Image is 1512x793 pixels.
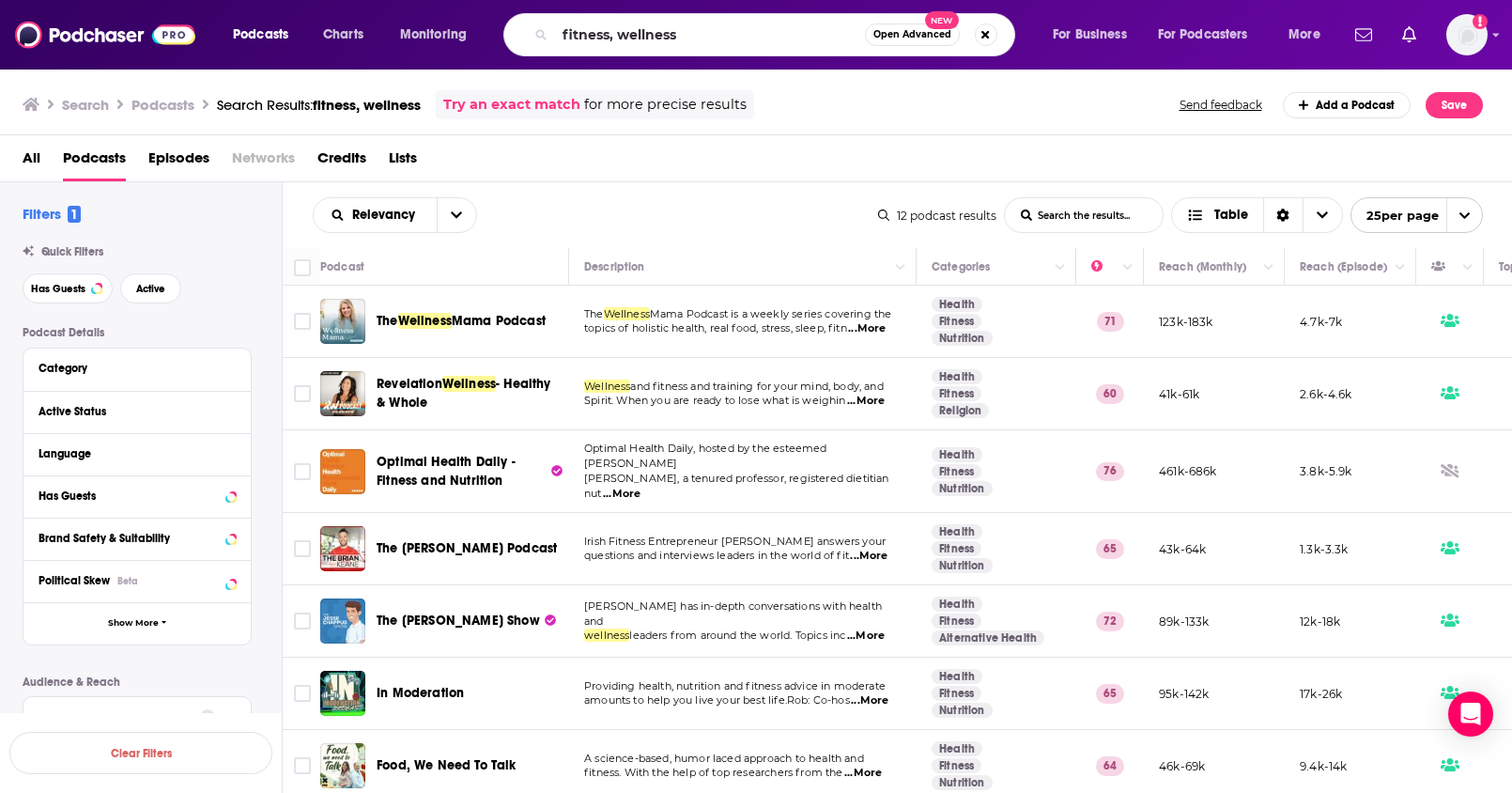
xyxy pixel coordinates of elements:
span: for more precise results [584,94,747,116]
span: In Moderation [377,685,464,701]
p: 2.6k-4.6k [1300,386,1352,402]
img: Revelation Wellness - Healthy & Whole [320,371,365,416]
button: open menu [387,20,491,50]
span: Mama Podcast is a weekly series covering the [650,307,892,320]
button: open menu [220,20,313,50]
button: Open AdvancedNew [865,23,960,46]
a: Fitness [932,758,981,773]
a: Nutrition [932,331,993,346]
a: Optimal Health Daily - Fitness and Nutrition [377,453,563,490]
button: Power Score™ [39,705,200,728]
a: Health [932,369,982,384]
a: The [PERSON_NAME] Show [377,612,556,630]
p: 1.3k-3.3k [1300,541,1349,557]
p: 76 [1096,462,1124,481]
button: open menu [314,209,437,222]
a: Lists [389,143,417,181]
a: In Moderation [377,684,464,703]
a: Nutrition [932,775,993,790]
button: Column Actions [1049,257,1072,279]
span: Logged in as kochristina [1446,14,1488,55]
span: ...More [851,693,888,708]
span: 25 per page [1351,201,1439,230]
a: Show notifications dropdown [1395,19,1424,51]
span: ...More [847,394,885,409]
p: 4.7k-7k [1300,314,1342,330]
img: The Jesse Chappus Show [320,599,365,644]
span: Wellness [398,313,452,329]
a: RevelationWellness- Healthy & Whole [377,375,563,412]
span: Wellness [584,380,630,393]
p: 43k-64k [1159,541,1206,557]
a: Fitness [932,541,981,556]
a: Fitness [932,386,981,401]
span: ...More [848,321,886,336]
h2: Choose List sort [313,197,477,233]
div: Podcast [320,256,364,278]
img: The Brian Keane Podcast [320,526,365,571]
p: 9.4k-14k [1300,758,1347,774]
div: Has Guests [1431,256,1458,278]
p: 89k-133k [1159,614,1209,630]
img: In Moderation [320,671,365,716]
a: Health [932,597,982,612]
span: questions and interviews leaders in the world of fit [584,549,849,562]
span: leaders from around the world. Topics inc [629,629,845,642]
span: Active [136,284,165,294]
img: Food, We Need To Talk [320,743,365,788]
div: Description [584,256,644,278]
img: User Profile [1446,14,1488,55]
span: Toggle select row [294,463,311,480]
span: fitness, wellness [313,96,421,114]
a: Podchaser - Follow, Share and Rate Podcasts [15,17,195,53]
p: 41k-61k [1159,386,1199,402]
svg: Add a profile image [1473,14,1488,29]
a: Health [932,524,982,539]
span: fitness. With the help of top researchers from the [584,766,843,779]
button: Column Actions [1257,257,1280,279]
div: Categories [932,256,990,278]
a: The Wellness Mama Podcast [320,299,365,344]
span: Irish Fitness Entrepreneur [PERSON_NAME] answers your [584,535,886,548]
p: 461k-686k [1159,463,1217,479]
a: Fitness [932,314,981,329]
div: Beta [117,575,138,587]
p: 123k-183k [1159,314,1213,330]
p: 17k-26k [1300,686,1342,702]
p: 64 [1096,756,1124,775]
div: Power Score [1091,256,1118,278]
span: The [584,307,604,320]
span: Political Skew [39,574,110,587]
p: 72 [1096,612,1124,630]
span: The [PERSON_NAME] Show [377,613,540,629]
a: Nutrition [932,481,993,496]
span: Monitoring [400,22,467,48]
span: More [1288,22,1320,48]
span: and fitness and training for your mind, body, and [630,380,883,393]
div: Search Results: [217,96,421,114]
button: Choose View [1171,197,1343,233]
span: Optimal Health Daily - Fitness and Nutrition [377,454,516,489]
img: Optimal Health Daily - Fitness and Nutrition [320,449,365,494]
a: Religion [932,403,989,418]
h3: Search [62,96,109,114]
button: Political SkewBeta [39,568,236,592]
span: Relevancy [352,209,422,222]
span: The [PERSON_NAME] Podcast [377,540,557,556]
span: Toggle select row [294,385,311,402]
span: The [377,313,398,329]
a: Credits [317,143,366,181]
div: Search podcasts, credits, & more... [521,13,1033,56]
a: All [23,143,40,181]
div: Category [39,362,224,375]
div: Reach (Monthly) [1159,256,1246,278]
span: Wellness [442,376,496,392]
button: Has Guests [39,484,236,507]
a: TheWellnessMama Podcast [377,312,546,331]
